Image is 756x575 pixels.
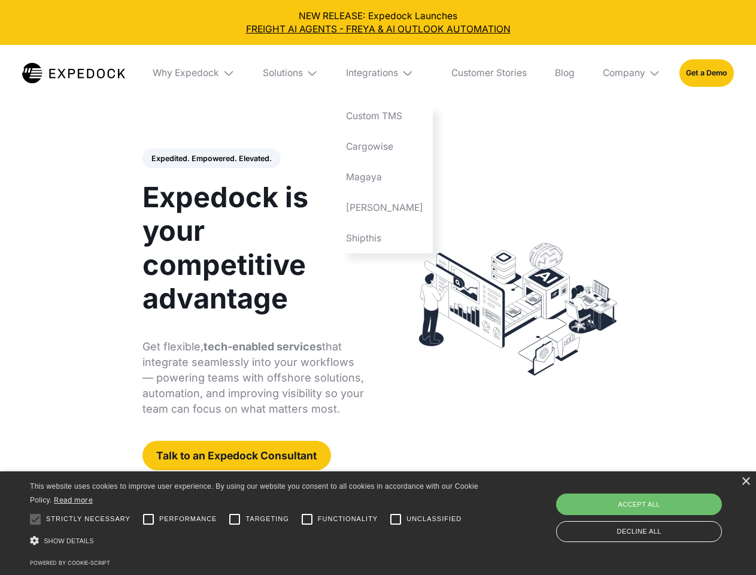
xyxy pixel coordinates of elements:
[159,514,217,524] span: Performance
[346,67,398,79] div: Integrations
[337,45,433,101] div: Integrations
[337,192,433,223] a: [PERSON_NAME]
[30,482,478,504] span: This website uses cookies to improve user experience. By using our website you consent to all coo...
[253,45,327,101] div: Solutions
[10,10,747,36] div: NEW RELEASE: Expedock Launches
[263,67,303,79] div: Solutions
[30,559,110,566] a: Powered by cookie-script
[153,67,219,79] div: Why Expedock
[54,495,93,504] a: Read more
[142,441,331,470] a: Talk to an Expedock Consultant
[318,514,378,524] span: Functionality
[10,23,747,36] a: FREIGHT AI AGENTS - FREYA & AI OUTLOOK AUTOMATION
[44,537,94,544] span: Show details
[245,514,289,524] span: Targeting
[442,45,536,101] a: Customer Stories
[142,339,365,417] p: Get flexible, that integrate seamlessly into your workflows — powering teams with offshore soluti...
[557,446,756,575] iframe: Chat Widget
[406,514,462,524] span: Unclassified
[337,101,433,253] nav: Integrations
[337,223,433,253] a: Shipthis
[679,59,734,86] a: Get a Demo
[144,45,244,101] div: Why Expedock
[337,101,433,132] a: Custom TMS
[46,514,130,524] span: Strictly necessary
[545,45,584,101] a: Blog
[337,162,433,192] a: Magaya
[603,67,645,79] div: Company
[30,533,482,549] div: Show details
[337,132,433,162] a: Cargowise
[204,340,322,353] strong: tech-enabled services
[593,45,670,101] div: Company
[142,180,365,315] h1: Expedock is your competitive advantage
